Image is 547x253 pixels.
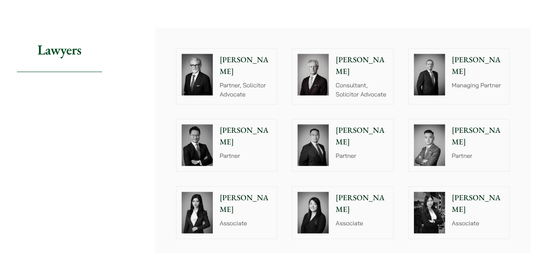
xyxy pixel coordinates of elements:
p: Associate [336,219,388,228]
p: [PERSON_NAME] [452,54,504,77]
p: Associate [452,219,504,228]
a: [PERSON_NAME] Partner [176,119,278,172]
p: Partner, Solicitor Advocate [220,81,272,99]
p: [PERSON_NAME] [336,125,388,148]
a: [PERSON_NAME] Managing Partner [408,48,510,105]
p: Managing Partner [452,81,504,90]
a: [PERSON_NAME] Partner, Solicitor Advocate [176,48,278,105]
p: Partner [220,151,272,160]
a: [PERSON_NAME] Partner [408,119,510,172]
p: [PERSON_NAME] [336,54,388,77]
p: Associate [220,219,272,228]
p: Consultant, Solicitor Advocate [336,81,388,99]
a: Joanne Lam photo [PERSON_NAME] Associate [408,186,510,239]
p: [PERSON_NAME] [336,192,388,215]
img: Florence Yan photo [182,192,213,234]
h2: Lawyers [17,28,102,72]
a: [PERSON_NAME] Partner [292,119,393,172]
a: [PERSON_NAME] Associate [292,186,393,239]
p: [PERSON_NAME] [220,125,272,148]
a: [PERSON_NAME] Consultant, Solicitor Advocate [292,48,393,105]
p: [PERSON_NAME] [220,192,272,215]
img: Joanne Lam photo [414,192,445,234]
p: [PERSON_NAME] [220,54,272,77]
p: [PERSON_NAME] [452,125,504,148]
p: Partner [336,151,388,160]
p: Partner [452,151,504,160]
a: Florence Yan photo [PERSON_NAME] Associate [176,186,278,239]
p: [PERSON_NAME] [452,192,504,215]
